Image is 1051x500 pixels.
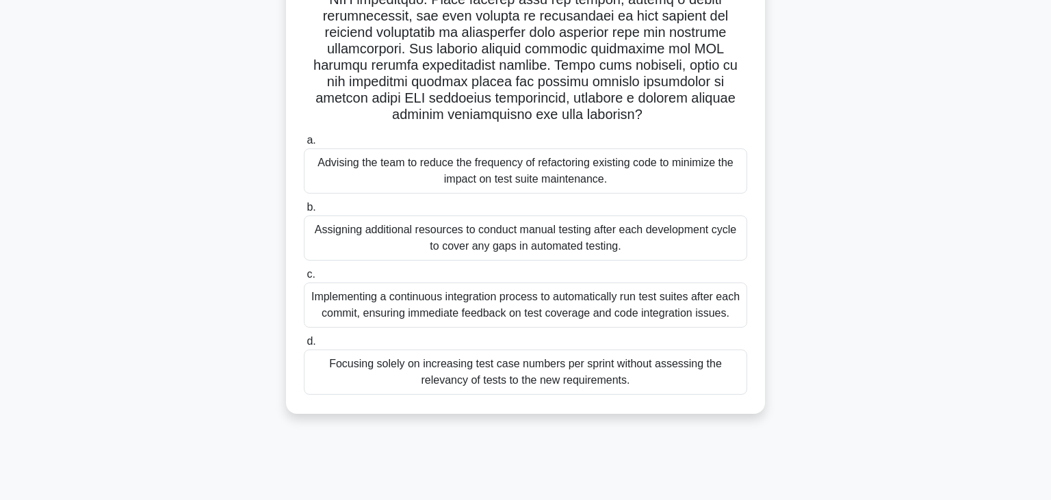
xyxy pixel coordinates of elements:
div: Focusing solely on increasing test case numbers per sprint without assessing the relevancy of tes... [304,350,747,395]
span: b. [307,201,315,213]
div: Advising the team to reduce the frequency of refactoring existing code to minimize the impact on ... [304,148,747,194]
span: d. [307,335,315,347]
span: a. [307,134,315,146]
span: c. [307,268,315,280]
div: Implementing a continuous integration process to automatically run test suites after each commit,... [304,282,747,328]
div: Assigning additional resources to conduct manual testing after each development cycle to cover an... [304,215,747,261]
